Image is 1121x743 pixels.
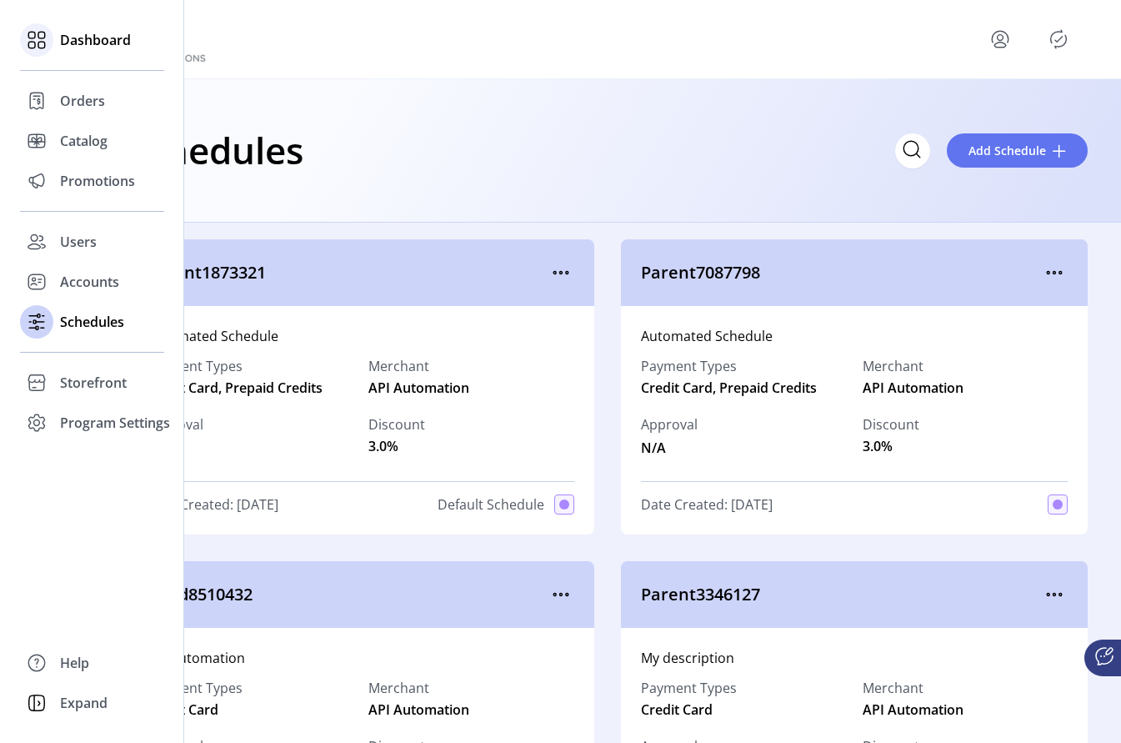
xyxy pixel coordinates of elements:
label: Payment Types [641,678,737,698]
label: Discount [368,414,425,434]
span: Schedules [60,312,124,332]
span: 3.0% [863,436,893,456]
span: Users [60,232,97,252]
div: API Automation [147,648,574,668]
span: Credit Card [641,700,713,720]
span: Help [60,653,89,673]
span: Orders [60,91,105,111]
span: Add Schedule [968,142,1046,159]
span: Parent7087798 [641,260,1042,285]
h1: Schedules [127,121,303,179]
span: Catalog [60,131,108,151]
span: Storefront [60,373,127,393]
span: Dashboard [60,30,131,50]
span: Credit Card, Prepaid Credits [147,378,352,398]
span: Approval [641,414,698,434]
span: API Automation [368,378,469,398]
button: menu [548,581,574,608]
button: menu [1041,581,1068,608]
span: Program Settings [60,413,170,433]
button: Publisher Panel [1045,26,1072,53]
span: Default Schedule [438,494,544,515]
div: My description [641,648,1068,668]
label: Payment Types [147,678,243,698]
span: Expand [60,693,108,713]
label: Payment Types [147,356,352,376]
span: API Automation [863,700,963,720]
span: API Automation [863,378,963,398]
span: Credit Card, Prepaid Credits [641,378,846,398]
label: Merchant [863,356,963,376]
label: Discount [863,414,919,434]
button: menu [987,26,1013,53]
label: Merchant [863,678,963,698]
span: Date Created: [DATE] [147,494,278,515]
button: menu [548,259,574,286]
span: Promotions [60,171,135,191]
button: menu [1041,259,1068,286]
span: N/A [641,434,698,458]
span: Date Created: [DATE] [641,494,773,515]
div: Automated Schedule [641,326,1068,346]
span: Parent3346127 [641,582,1042,607]
span: Child8510432 [147,582,548,607]
label: Merchant [368,678,469,698]
span: Accounts [60,272,119,292]
span: 3.0% [368,436,398,456]
span: API Automation [368,700,469,720]
span: Parent1873321 [147,260,548,285]
button: Add Schedule [947,133,1088,168]
label: Merchant [368,356,469,376]
label: Payment Types [641,356,846,376]
div: Automated Schedule [147,326,574,346]
input: Search [895,133,930,168]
